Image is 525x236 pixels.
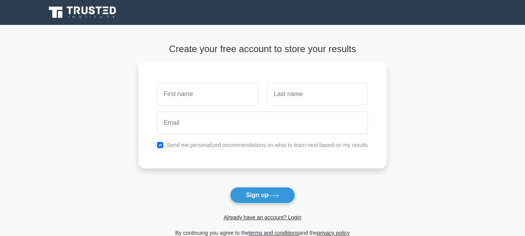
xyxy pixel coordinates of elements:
h4: Create your free account to store your results [138,44,387,55]
a: terms and conditions [249,230,299,236]
input: Last name [267,83,368,105]
a: Already have an account? Login [223,214,301,220]
button: Sign up [230,187,295,203]
label: Send me personalized recommendations on what to learn next based on my results [167,142,368,148]
input: Email [157,112,368,134]
a: privacy policy [317,230,350,236]
input: First name [157,83,258,105]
